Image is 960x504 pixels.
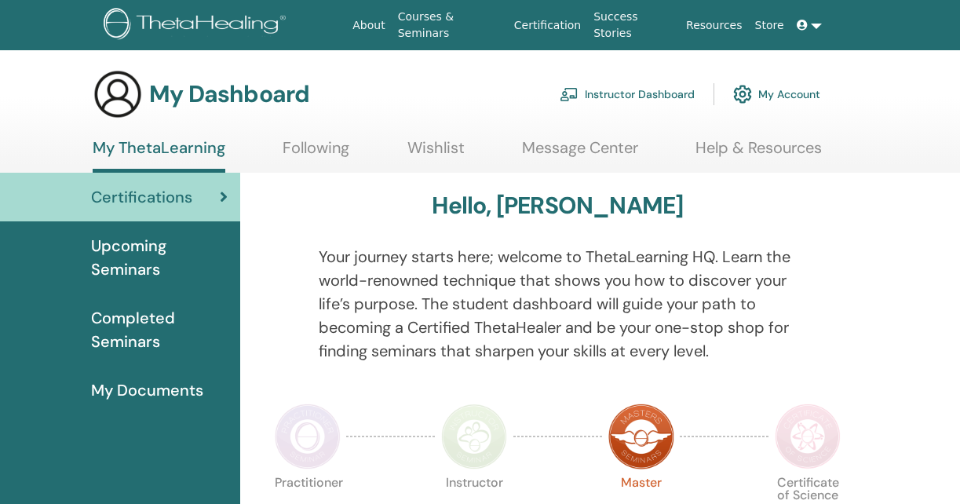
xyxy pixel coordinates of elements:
[91,234,228,281] span: Upcoming Seminars
[560,77,695,111] a: Instructor Dashboard
[608,404,674,469] img: Master
[680,11,749,40] a: Resources
[91,306,228,353] span: Completed Seminars
[695,138,822,169] a: Help & Resources
[733,81,752,108] img: cog.svg
[587,2,680,48] a: Success Stories
[775,404,841,469] img: Certificate of Science
[93,138,225,173] a: My ThetaLearning
[91,378,203,402] span: My Documents
[149,80,309,108] h3: My Dashboard
[319,245,797,363] p: Your journey starts here; welcome to ThetaLearning HQ. Learn the world-renowned technique that sh...
[283,138,349,169] a: Following
[441,404,507,469] img: Instructor
[91,185,192,209] span: Certifications
[275,404,341,469] img: Practitioner
[346,11,391,40] a: About
[392,2,508,48] a: Courses & Seminars
[104,8,291,43] img: logo.png
[560,87,579,101] img: chalkboard-teacher.svg
[749,11,790,40] a: Store
[93,69,143,119] img: generic-user-icon.jpg
[733,77,820,111] a: My Account
[432,192,683,220] h3: Hello, [PERSON_NAME]
[522,138,638,169] a: Message Center
[407,138,465,169] a: Wishlist
[508,11,587,40] a: Certification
